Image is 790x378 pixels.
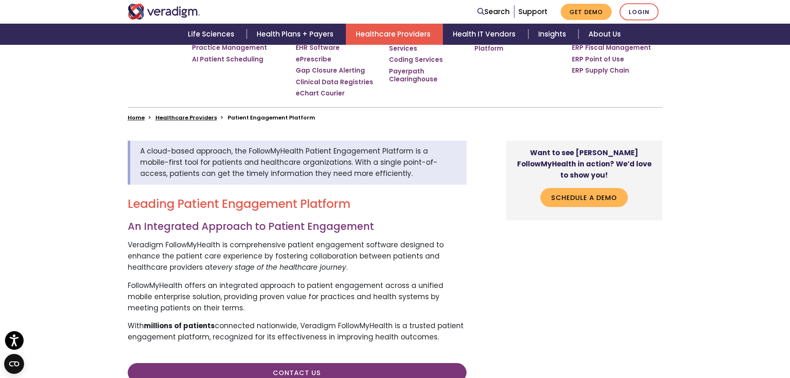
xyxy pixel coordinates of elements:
button: Open CMP widget [4,354,24,374]
a: Healthcare Providers [156,114,217,122]
a: Login [620,3,659,20]
strong: Want to see [PERSON_NAME] FollowMyHealth in action? We’d love to show you! [517,148,651,180]
a: Support [518,7,547,17]
a: Get Demo [561,4,612,20]
strong: millions of patients [144,321,215,331]
a: eChart Courier [296,89,345,98]
a: Health IT Vendors [443,24,528,45]
a: Clinical Data Registries [296,78,373,86]
a: Healthcare Providers [346,24,443,45]
h2: Leading Patient Engagement Platform [128,197,467,211]
a: Search [477,6,510,17]
a: Home [128,114,145,122]
a: Insights [528,24,579,45]
h3: An Integrated Approach to Patient Engagement [128,221,467,233]
a: ERP Fiscal Management [572,44,651,52]
a: EHR Software [296,44,340,52]
a: Gap Closure Alerting [296,66,365,75]
p: Veradigm FollowMyHealth is comprehensive patient engagement software designed to enhance the pati... [128,239,467,273]
a: AI Patient Scheduling [192,55,263,63]
a: Revenue Cycle Services [389,36,462,52]
a: ePrescribe [296,55,331,63]
a: About Us [579,24,631,45]
a: Life Sciences [178,24,247,45]
p: FollowMyHealth offers an integrated approach to patient engagement across a unified mobile enterp... [128,280,467,314]
a: ERP Supply Chain [572,66,629,75]
a: Practice Management [192,44,267,52]
em: every stage of the healthcare journey [213,262,346,272]
a: Payerpath Clearinghouse [389,67,462,83]
a: ERP Point of Use [572,55,624,63]
a: Coding Services [389,56,443,64]
p: With connected nationwide, Veradigm FollowMyHealth is a trusted patient engagement platform, reco... [128,320,467,343]
span: A cloud-based approach, the FollowMyHealth Patient Engagement Platform is a mobile-first tool for... [140,146,438,178]
a: Health Plans + Payers [247,24,346,45]
a: Patient Engagement Platform [474,36,559,52]
a: Schedule a Demo [540,188,628,207]
img: Veradigm logo [128,4,200,20]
